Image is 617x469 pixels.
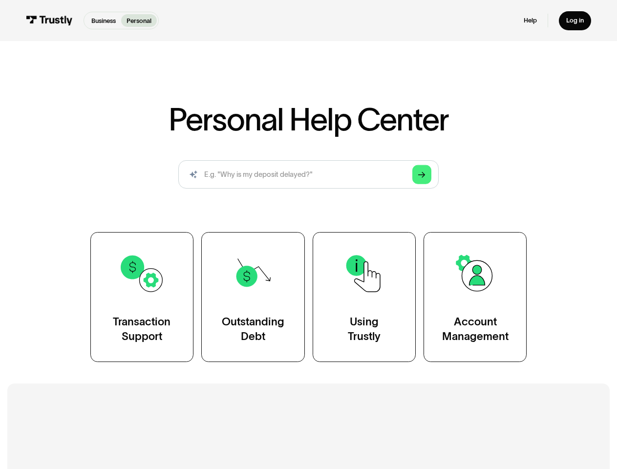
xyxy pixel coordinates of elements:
[90,232,193,362] a: TransactionSupport
[313,232,416,362] a: UsingTrustly
[169,104,448,135] h1: Personal Help Center
[178,160,438,189] input: search
[222,315,284,343] div: Outstanding Debt
[201,232,304,362] a: OutstandingDebt
[524,17,537,25] a: Help
[113,315,170,343] div: Transaction Support
[86,14,121,27] a: Business
[178,160,438,189] form: Search
[348,315,381,343] div: Using Trustly
[26,16,72,25] img: Trustly Logo
[566,17,584,25] div: Log in
[559,11,591,30] a: Log in
[121,14,157,27] a: Personal
[442,315,509,343] div: Account Management
[127,16,151,25] p: Personal
[424,232,527,362] a: AccountManagement
[91,16,116,25] p: Business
